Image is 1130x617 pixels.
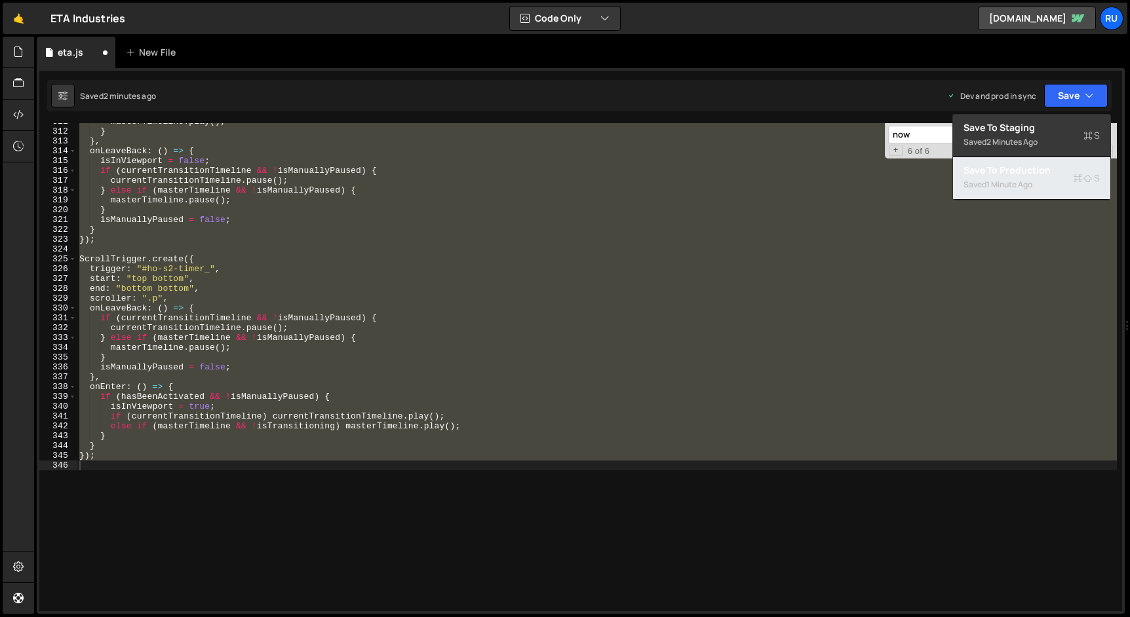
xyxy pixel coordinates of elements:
[39,402,77,411] div: 340
[953,115,1110,157] button: Save to StagingS Saved2 minutes ago
[39,264,77,274] div: 326
[39,441,77,451] div: 344
[39,234,77,244] div: 323
[39,382,77,392] div: 338
[39,156,77,166] div: 315
[888,126,1042,143] input: Search for
[1100,7,1123,30] a: Ru
[39,392,77,402] div: 339
[39,195,77,205] div: 319
[39,136,77,146] div: 313
[964,177,1100,193] div: Saved
[964,164,1100,177] div: Save to Production
[1083,129,1100,142] span: S
[510,7,620,30] button: Code Only
[39,460,77,470] div: 346
[39,313,77,323] div: 331
[978,7,1096,30] a: [DOMAIN_NAME]
[39,166,77,176] div: 316
[39,352,77,362] div: 335
[3,3,35,34] a: 🤙
[39,362,77,372] div: 336
[39,431,77,441] div: 343
[50,10,125,26] div: ETA Industries
[1073,172,1100,185] span: S
[1044,84,1108,107] button: Save
[39,323,77,333] div: 332
[39,254,77,264] div: 325
[39,146,77,156] div: 314
[889,145,903,156] span: Toggle Replace mode
[39,205,77,215] div: 320
[964,121,1100,134] div: Save to Staging
[39,411,77,421] div: 341
[39,284,77,293] div: 328
[39,215,77,225] div: 321
[39,372,77,382] div: 337
[39,333,77,343] div: 333
[39,225,77,234] div: 322
[986,136,1038,147] div: 2 minutes ago
[986,179,1032,190] div: 1 minute ago
[39,451,77,460] div: 345
[39,126,77,136] div: 312
[80,90,156,102] div: Saved
[104,90,156,102] div: 2 minutes ago
[39,244,77,254] div: 324
[39,185,77,195] div: 318
[39,293,77,303] div: 329
[39,343,77,352] div: 334
[964,134,1100,150] div: Saved
[126,46,181,59] div: New File
[39,176,77,185] div: 317
[39,274,77,284] div: 327
[58,46,83,59] div: eta.js
[39,303,77,313] div: 330
[947,90,1036,102] div: Dev and prod in sync
[39,421,77,431] div: 342
[903,146,935,156] span: 6 of 6
[953,157,1110,200] button: Save to ProductionS Saved1 minute ago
